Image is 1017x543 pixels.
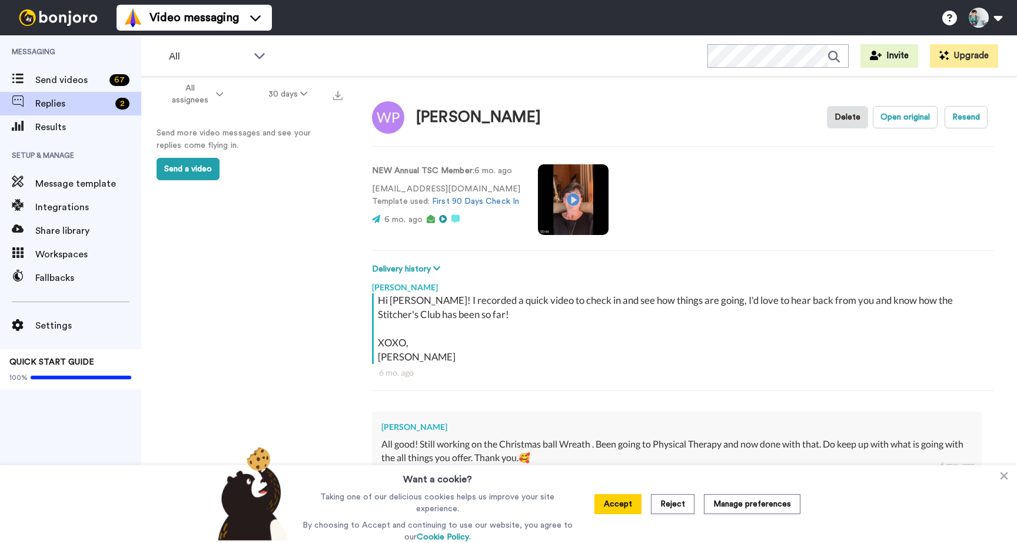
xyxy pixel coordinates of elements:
[372,276,993,293] div: [PERSON_NAME]
[378,293,991,364] div: Hi [PERSON_NAME]! I recorded a quick video to check in and see how things are going, I'd love to ...
[144,78,246,111] button: All assignees
[860,44,918,68] button: Invite
[35,224,141,238] span: Share library
[109,74,129,86] div: 67
[115,98,129,110] div: 2
[35,177,141,191] span: Message template
[19,19,28,28] img: logo_orange.svg
[381,421,972,433] div: [PERSON_NAME]
[35,271,141,285] span: Fallbacks
[35,200,141,214] span: Integrations
[372,183,520,208] p: [EMAIL_ADDRESS][DOMAIN_NAME] Template used:
[157,158,220,180] button: Send a video
[117,68,127,78] img: tab_keywords_by_traffic_grey.svg
[403,465,472,486] h3: Want a cookie?
[166,82,214,106] span: All assignees
[35,97,111,111] span: Replies
[149,9,239,26] span: Video messaging
[19,31,28,40] img: website_grey.svg
[157,127,333,152] p: Send more video messages and see your replies come flying in.
[330,85,346,103] button: Export all results that match these filters now.
[32,68,41,78] img: tab_domain_overview_orange.svg
[33,19,58,28] div: v 4.0.25
[333,91,343,100] img: export.svg
[246,84,330,105] button: 30 days
[930,44,998,68] button: Upgrade
[35,319,141,333] span: Settings
[35,247,141,261] span: Workspaces
[379,367,986,379] div: 6 mo. ago
[594,494,642,514] button: Accept
[381,438,972,465] div: All good! Still working on the Christmas ball Wreath . Been going to Physical Therapy and now don...
[372,167,473,175] strong: NEW Annual TSC Member
[14,9,102,26] img: bj-logo-header-white.svg
[417,533,469,541] a: Cookie Policy
[827,106,868,128] button: Delete
[35,120,141,134] span: Results
[945,106,988,128] button: Resend
[45,69,105,77] div: Domain Overview
[130,69,198,77] div: Keywords by Traffic
[372,263,444,276] button: Delivery history
[432,197,519,206] a: First 90 Days Check In
[31,31,129,40] div: Domain: [DOMAIN_NAME]
[372,101,404,134] img: Image of Wanda Panettiere
[940,459,975,471] div: 6 mo. ago
[124,8,142,27] img: vm-color.svg
[9,373,28,382] span: 100%
[300,519,576,543] p: By choosing to Accept and continuing to use our website, you agree to our .
[384,216,423,224] span: 6 mo. ago
[207,446,294,541] img: bear-with-cookie.png
[9,358,94,366] span: QUICK START GUIDE
[704,494,800,514] button: Manage preferences
[372,165,520,177] p: : 6 mo. ago
[873,106,938,128] button: Open original
[169,49,248,64] span: All
[35,73,105,87] span: Send videos
[651,494,694,514] button: Reject
[300,491,576,515] p: Taking one of our delicious cookies helps us improve your site experience.
[416,109,541,126] div: [PERSON_NAME]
